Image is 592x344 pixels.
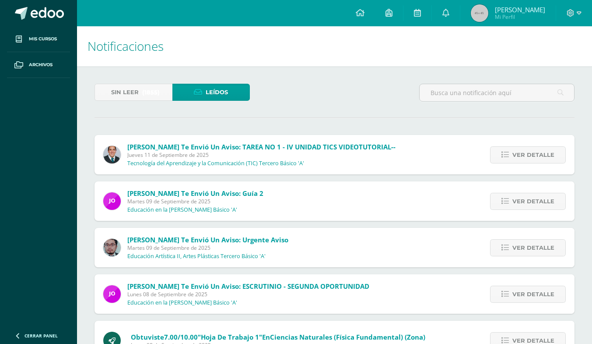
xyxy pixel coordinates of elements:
span: Mis cursos [29,35,57,43]
p: Educación Artística II, Artes Plásticas Tercero Básico 'A' [127,253,266,260]
span: Martes 09 de Septiembre de 2025 [127,198,263,205]
span: "Hoja de trabajo 1" [198,333,262,341]
input: Busca una notificación aquí [420,84,574,101]
span: Mi Perfil [495,13,545,21]
p: Educación en la [PERSON_NAME] Básico 'A' [127,299,237,306]
a: Sin leer(1855) [95,84,172,101]
span: Archivos [29,61,53,68]
span: Jueves 11 de Septiembre de 2025 [127,151,396,159]
span: [PERSON_NAME] te envió un aviso: ESCRUTINIO - SEGUNDA OPORTUNIDAD [127,282,369,291]
span: Ver detalle [512,240,554,256]
img: 6614adf7432e56e5c9e182f11abb21f1.png [103,285,121,303]
span: Sin leer [111,84,139,100]
img: 45x45 [471,4,488,22]
span: [PERSON_NAME] te envió un aviso: Guía 2 [127,189,263,198]
span: Obtuviste en [131,333,425,341]
a: Archivos [7,52,70,78]
span: Cerrar panel [25,333,58,339]
img: 6614adf7432e56e5c9e182f11abb21f1.png [103,192,121,210]
img: 5fac68162d5e1b6fbd390a6ac50e103d.png [103,239,121,256]
a: Mis cursos [7,26,70,52]
span: Ciencias Naturales (Física Fundamental) (Zona) [270,333,425,341]
span: Ver detalle [512,147,554,163]
span: Ver detalle [512,193,554,209]
img: 2306758994b507d40baaa54be1d4aa7e.png [103,146,121,163]
span: [PERSON_NAME] te envió un aviso: TAREA NO 1 - IV UNIDAD TICS VIDEOTUTORIAL-- [127,142,396,151]
span: Lunes 08 de Septiembre de 2025 [127,291,369,298]
span: 7.00/10.00 [164,333,198,341]
p: Tecnología del Aprendizaje y la Comunicación (TIC) Tercero Básico 'A' [127,160,304,167]
span: [PERSON_NAME] te envió un aviso: Urgente aviso [127,235,288,244]
span: Leídos [206,84,228,100]
span: Martes 09 de Septiembre de 2025 [127,244,288,252]
span: [PERSON_NAME] [495,5,545,14]
span: Notificaciones [88,38,164,54]
p: Educación en la [PERSON_NAME] Básico 'A' [127,206,237,213]
span: (1855) [142,84,160,100]
span: Ver detalle [512,286,554,302]
a: Leídos [172,84,250,101]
